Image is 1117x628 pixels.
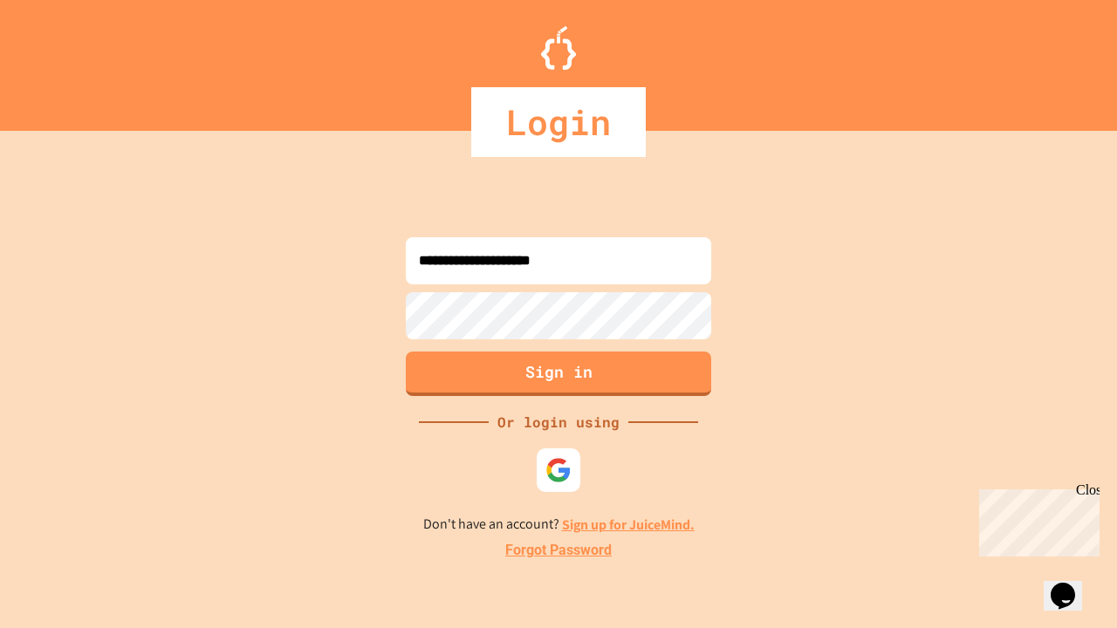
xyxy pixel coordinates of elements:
iframe: chat widget [1044,558,1100,611]
div: Chat with us now!Close [7,7,120,111]
img: Logo.svg [541,26,576,70]
div: Or login using [489,412,628,433]
img: google-icon.svg [545,457,572,483]
button: Sign in [406,352,711,396]
iframe: chat widget [972,482,1100,556]
a: Forgot Password [505,540,612,561]
a: Sign up for JuiceMind. [562,515,695,534]
div: Login [471,87,646,157]
p: Don't have an account? [423,514,695,536]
